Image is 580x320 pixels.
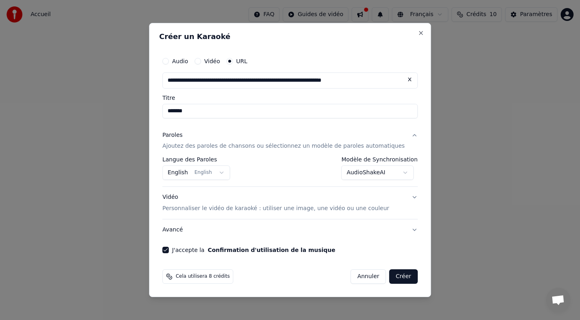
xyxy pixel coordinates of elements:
[389,269,418,284] button: Créer
[162,219,418,240] button: Avancé
[342,157,418,163] label: Modèle de Synchronisation
[159,33,421,40] h2: Créer un Karaoké
[162,187,418,219] button: VidéoPersonnaliser le vidéo de karaoké : utiliser une image, une vidéo ou une couleur
[172,58,188,64] label: Audio
[162,95,418,101] label: Titre
[162,204,389,213] p: Personnaliser le vidéo de karaoké : utiliser une image, une vidéo ou une couleur
[172,247,335,253] label: J'accepte la
[350,269,386,284] button: Annuler
[204,58,220,64] label: Vidéo
[162,194,389,213] div: Vidéo
[162,131,182,139] div: Paroles
[162,125,418,157] button: ParolesAjoutez des paroles de chansons ou sélectionnez un modèle de paroles automatiques
[162,142,405,151] p: Ajoutez des paroles de chansons ou sélectionnez un modèle de paroles automatiques
[176,273,230,280] span: Cela utilisera 8 crédits
[208,247,336,253] button: J'accepte la
[162,157,230,163] label: Langue des Paroles
[162,157,418,187] div: ParolesAjoutez des paroles de chansons ou sélectionnez un modèle de paroles automatiques
[236,58,247,64] label: URL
